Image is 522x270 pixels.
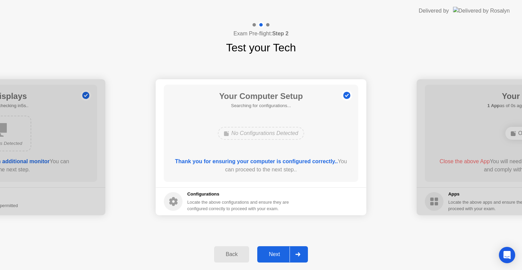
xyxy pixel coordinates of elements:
div: You can proceed to the next step.. [174,157,349,174]
div: Open Intercom Messenger [499,247,515,263]
button: Next [257,246,308,263]
h1: Your Computer Setup [219,90,303,102]
b: Step 2 [272,31,289,36]
h5: Configurations [187,191,290,198]
h1: Test your Tech [226,39,296,56]
div: No Configurations Detected [218,127,304,140]
div: Back [216,251,247,257]
button: Back [214,246,249,263]
div: Next [259,251,290,257]
div: Delivered by [419,7,449,15]
div: Locate the above configurations and ensure they are configured correctly to proceed with your exam. [187,199,290,212]
b: Thank you for ensuring your computer is configured correctly.. [175,158,338,164]
img: Delivered by Rosalyn [453,7,510,15]
h5: Searching for configurations... [219,102,303,109]
h4: Exam Pre-flight: [233,30,289,38]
